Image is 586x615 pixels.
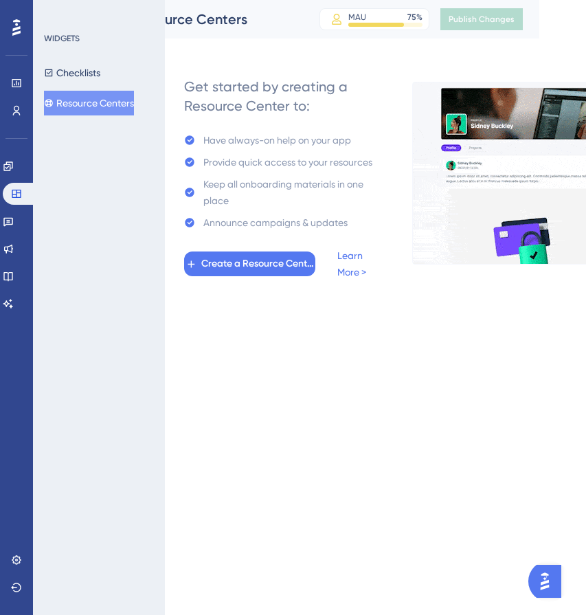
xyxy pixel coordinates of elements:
[440,8,523,30] button: Publish Changes
[201,256,314,272] span: Create a Resource Center
[407,12,422,23] div: 75 %
[44,60,100,85] button: Checklists
[203,132,351,148] div: Have always-on help on your app
[203,214,348,231] div: Announce campaigns & updates
[184,77,385,115] div: Get started by creating a Resource Center to:
[135,10,285,29] div: Resource Centers
[348,12,366,23] div: MAU
[44,33,80,44] div: WIDGETS
[184,251,315,276] button: Create a Resource Center
[203,176,385,209] div: Keep all onboarding materials in one place
[337,247,385,280] a: Learn More >
[449,14,515,25] span: Publish Changes
[528,561,570,602] iframe: UserGuiding AI Assistant Launcher
[203,154,372,170] div: Provide quick access to your resources
[44,91,134,115] button: Resource Centers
